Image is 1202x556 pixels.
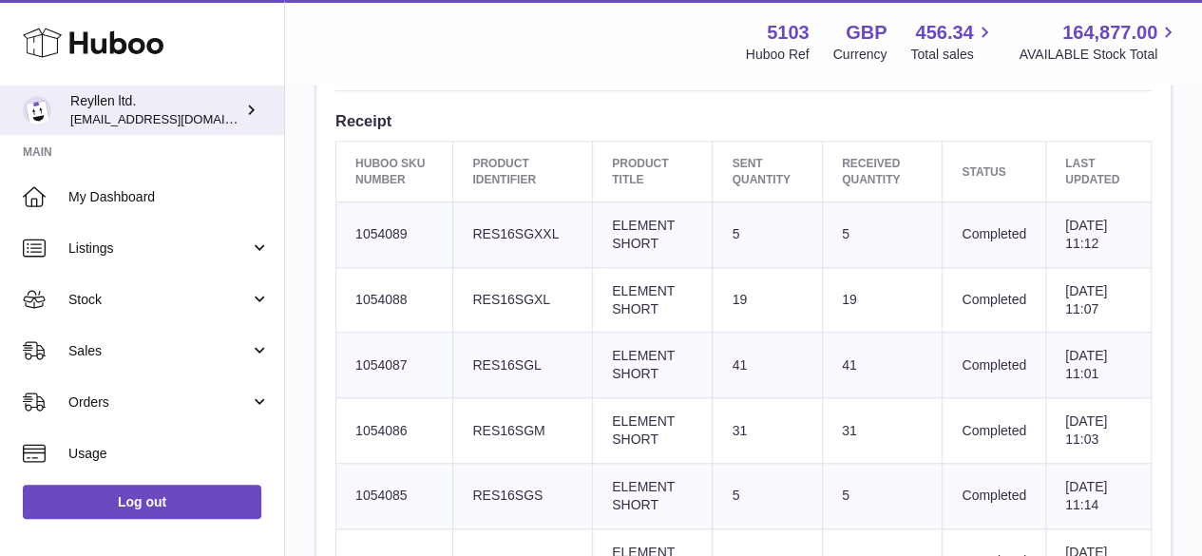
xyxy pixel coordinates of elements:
th: Received Quantity [822,142,942,201]
td: 5 [822,463,942,528]
td: 1054085 [336,463,453,528]
span: Sales [68,342,250,360]
div: Reyllen ltd. [70,92,241,128]
td: 1054089 [336,201,453,267]
td: ELEMENT SHORT [593,333,713,398]
td: Completed [943,267,1046,333]
td: RES16SGXL [453,267,593,333]
td: 31 [822,398,942,464]
td: [DATE] 11:01 [1045,333,1151,398]
span: [EMAIL_ADDRESS][DOMAIN_NAME] [70,111,279,126]
span: AVAILABLE Stock Total [1019,46,1179,64]
td: 1054087 [336,333,453,398]
strong: GBP [846,20,887,46]
td: Completed [943,333,1046,398]
img: internalAdmin-5103@internal.huboo.com [23,96,51,125]
th: Status [943,142,1046,201]
td: RES16SGXXL [453,201,593,267]
span: Total sales [910,46,995,64]
td: Completed [943,398,1046,464]
span: 164,877.00 [1062,20,1157,46]
span: Listings [68,240,250,258]
td: 1054086 [336,398,453,464]
th: Sent Quantity [713,142,822,201]
td: ELEMENT SHORT [593,398,713,464]
td: 1054088 [336,267,453,333]
span: Orders [68,393,250,412]
div: Huboo Ref [746,46,810,64]
span: Stock [68,291,250,309]
span: My Dashboard [68,188,270,206]
strong: 5103 [767,20,810,46]
td: [DATE] 11:12 [1045,201,1151,267]
td: 19 [713,267,822,333]
th: Last updated [1045,142,1151,201]
td: 19 [822,267,942,333]
th: Product title [593,142,713,201]
td: 5 [713,463,822,528]
td: [DATE] 11:03 [1045,398,1151,464]
th: Huboo SKU Number [336,142,453,201]
td: RES16SGM [453,398,593,464]
td: [DATE] 11:07 [1045,267,1151,333]
td: 41 [822,333,942,398]
span: 456.34 [915,20,973,46]
td: RES16SGL [453,333,593,398]
td: RES16SGS [453,463,593,528]
a: 456.34 Total sales [910,20,995,64]
a: 164,877.00 AVAILABLE Stock Total [1019,20,1179,64]
td: ELEMENT SHORT [593,267,713,333]
td: 5 [713,201,822,267]
td: 31 [713,398,822,464]
td: ELEMENT SHORT [593,463,713,528]
td: 41 [713,333,822,398]
td: [DATE] 11:14 [1045,463,1151,528]
div: Currency [833,46,887,64]
a: Log out [23,485,261,519]
td: ELEMENT SHORT [593,201,713,267]
td: 5 [822,201,942,267]
span: Usage [68,445,270,463]
td: Completed [943,201,1046,267]
h3: Receipt [335,110,1152,131]
td: Completed [943,463,1046,528]
th: Product Identifier [453,142,593,201]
